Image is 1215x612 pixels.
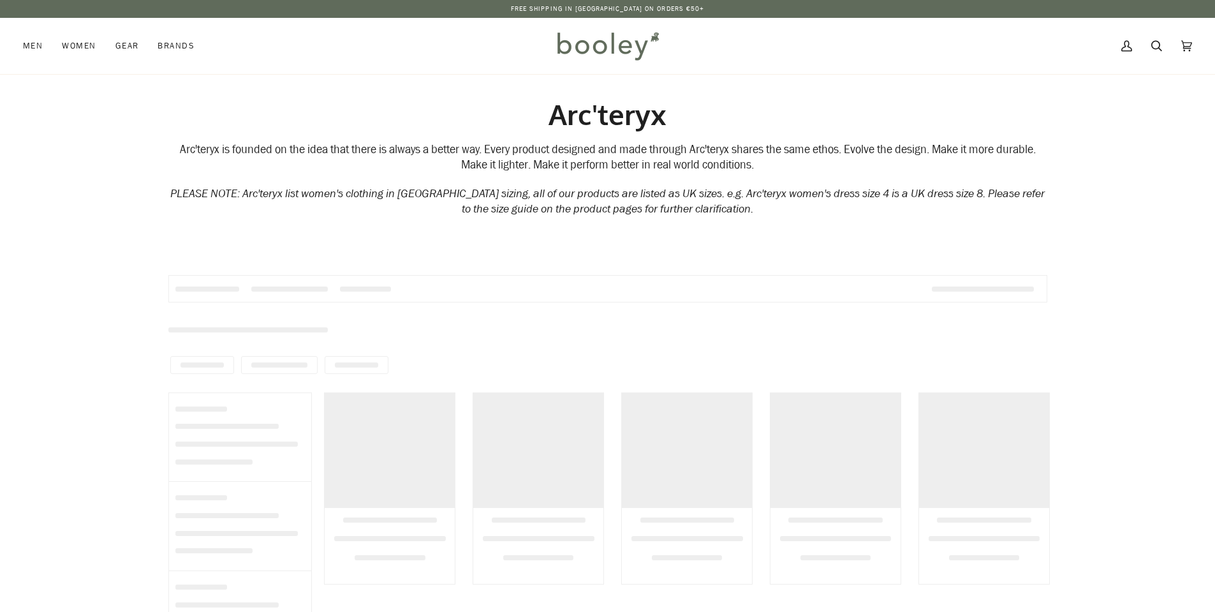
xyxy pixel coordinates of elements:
[158,40,195,52] span: Brands
[23,18,52,74] a: Men
[168,142,1047,174] div: Arc'teryx is founded on the idea that there is always a better way. Every product designed and ma...
[62,40,96,52] span: Women
[23,40,43,52] span: Men
[106,18,149,74] a: Gear
[168,97,1047,132] h1: Arc'teryx
[115,40,139,52] span: Gear
[511,4,705,14] p: Free Shipping in [GEOGRAPHIC_DATA] on Orders €50+
[552,27,663,64] img: Booley
[170,186,1045,218] em: PLEASE NOTE: Arc'teryx list women's clothing in [GEOGRAPHIC_DATA] sizing, all of our products are...
[52,18,105,74] a: Women
[148,18,204,74] a: Brands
